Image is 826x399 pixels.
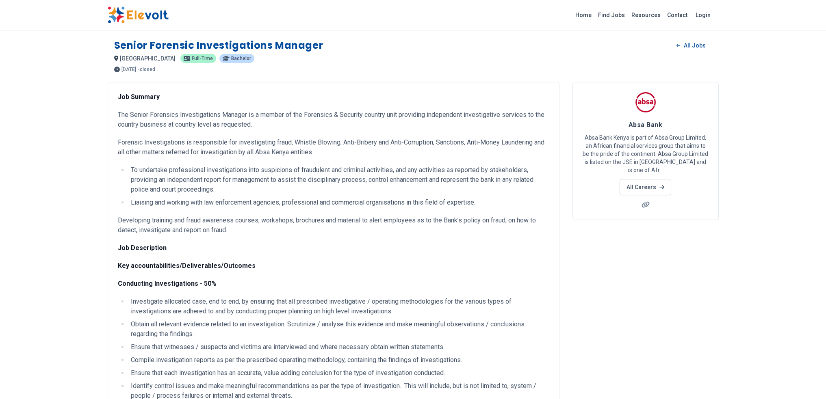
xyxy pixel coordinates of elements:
[118,244,167,252] strong: Job Description
[128,319,549,339] li: Obtain all relevant evidence related to an investigation. Scrutinize / analyse this evidence and ...
[664,9,691,22] a: Contact
[118,216,549,235] p: Developing training and fraud awareness courses, workshops, brochures and material to alert emplo...
[572,9,595,22] a: Home
[138,67,155,72] p: - closed
[629,121,662,129] span: Absa Bank
[118,262,256,270] strong: Key accountabilities/Deliverables/Outcomes
[108,6,169,24] img: Elevolt
[691,7,715,23] a: Login
[192,56,213,61] span: Full-time
[670,39,712,52] a: All Jobs
[118,110,549,129] p: The Senior Forensics Investigations Manager is a member of the Forensics & Security country unit ...
[118,280,217,287] strong: Conducting Investigations - 50%
[635,92,656,112] img: Absa Bank
[628,9,664,22] a: Resources
[583,134,709,174] p: Absa Bank Kenya is part of Absa Group Limited, an African financial services group that aims to b...
[128,165,549,194] li: To undertake professional investigations into suspicions of fraudulent and criminal activities, a...
[128,297,549,316] li: Investigate allocated case, end to end, by ensuring that all prescribed investigative / operating...
[120,55,176,62] span: [GEOGRAPHIC_DATA]
[121,67,136,72] span: [DATE]
[231,56,251,61] span: Bachelor
[128,355,549,365] li: Compile investigation reports as per the prescribed operating methodology, containing the finding...
[620,179,671,195] a: All Careers
[114,39,323,52] h1: Senior Forensic Investigations Manager
[128,368,549,378] li: Ensure that each investigation has an accurate, value adding conclusion for the type of investiga...
[595,9,628,22] a: Find Jobs
[128,342,549,352] li: Ensure that witnesses / suspects and victims are interviewed and where necessary obtain written s...
[118,93,160,101] strong: Job Summary
[128,198,549,207] li: Liaising and working with law enforcement agencies, professional and commercial organisations in ...
[118,138,549,157] p: Forensic Investigations is responsible for investigating fraud, Whistle Blowing, Anti-Bribery and...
